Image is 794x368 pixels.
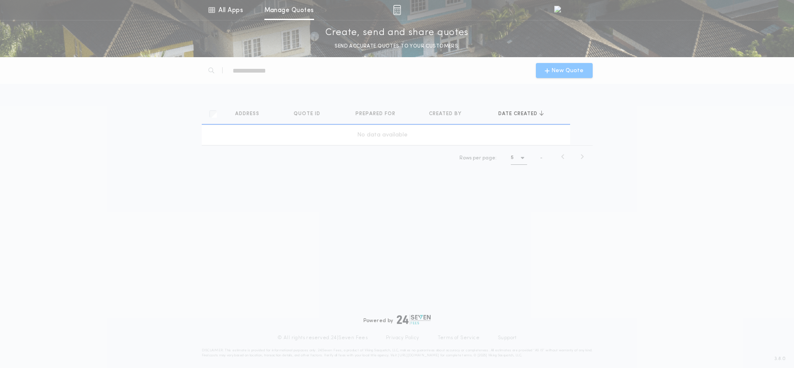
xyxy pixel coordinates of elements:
[355,111,397,117] span: Prepared for
[429,111,463,117] span: Created by
[363,315,431,325] div: Powered by
[277,335,368,341] p: © All rights reserved. 24|Seven Fees
[459,156,497,161] span: Rows per page:
[511,151,527,165] button: 5
[554,6,583,14] img: vs-icon
[429,110,468,118] button: Created by
[498,335,517,341] a: Support
[540,154,543,162] span: -
[498,111,539,117] span: Date created
[325,26,469,40] p: Create, send and share quotes
[498,110,544,118] button: Date created
[294,111,322,117] span: Quote ID
[335,42,459,50] p: SEND ACCURATE QUOTES TO YOUR CUSTOMERS.
[235,111,261,117] span: Address
[774,355,786,363] span: 3.8.0
[536,63,593,78] button: New Quote
[398,354,439,357] a: [URL][DOMAIN_NAME]
[511,154,514,162] h1: 5
[235,110,266,118] button: Address
[202,348,593,358] p: DISCLAIMER: This estimate is provided for informational purposes only. 24|Seven Fees, a product o...
[386,335,419,341] a: Privacy Policy
[397,315,431,325] img: logo
[205,131,561,139] div: No data available
[393,5,401,15] img: img
[551,66,583,75] span: New Quote
[438,335,479,341] a: Terms of Service
[294,110,327,118] button: Quote ID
